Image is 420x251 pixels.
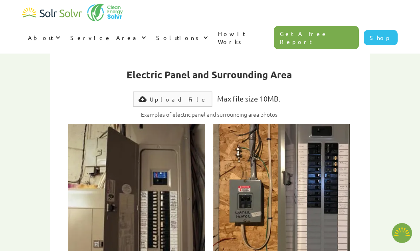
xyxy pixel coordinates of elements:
a: How It Works [212,22,274,54]
h2: Examples of electric panel and surrounding area photos [68,111,350,119]
div: Solutions [151,26,212,50]
a: Get A Free Report [274,26,359,49]
div: Service Area [70,34,139,42]
a: Shop [364,30,398,45]
button: Open chatbot widget [392,223,412,243]
div: About [22,26,65,50]
img: 1702586718.png [392,223,412,243]
div: Solutions [156,34,201,42]
div: Service Area [65,26,151,50]
div: Max file size 10MB. [212,91,285,106]
div: About [28,34,53,42]
h2: Electric Panel and Surrounding Area [68,68,350,82]
label: Upload File [133,92,212,107]
div: Upload File [150,95,207,103]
